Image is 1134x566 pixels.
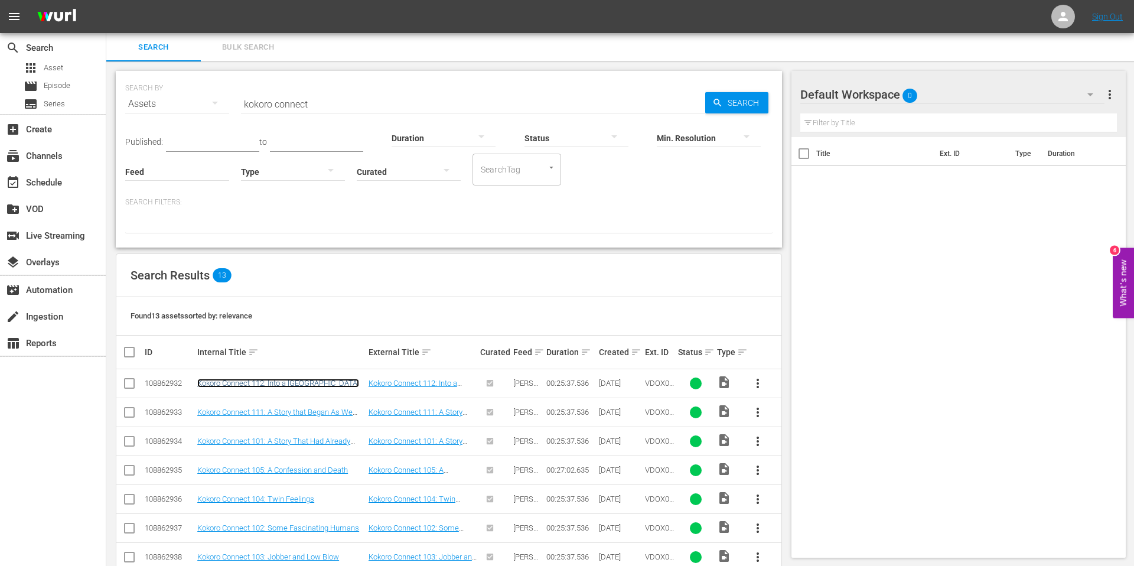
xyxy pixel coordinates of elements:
[259,137,267,147] span: to
[599,552,641,561] div: [DATE]
[933,137,1008,170] th: Ext. ID
[645,495,674,521] span: VDOX0000000000030070
[723,92,768,113] span: Search
[369,345,477,359] div: External Title
[6,283,20,297] span: Automation
[145,379,194,388] div: 108862932
[800,78,1104,111] div: Default Workspace
[744,456,772,484] button: more_vert
[213,268,232,282] span: 13
[113,41,194,54] span: Search
[737,347,748,357] span: sort
[751,550,765,564] span: more_vert
[599,379,641,388] div: [DATE]
[6,310,20,324] span: Ingestion
[645,523,674,550] span: VDOX0000000000030339
[208,41,288,54] span: Bulk Search
[369,379,462,396] a: Kokoro Connect 112: Into a [GEOGRAPHIC_DATA]
[125,197,773,207] p: Search Filters:
[645,379,674,405] span: VDOX0000000000029111
[631,347,641,357] span: sort
[6,336,20,350] span: Reports
[513,437,539,463] span: [PERSON_NAME] Feed
[717,433,731,447] span: Video
[645,347,674,357] div: Ext. ID
[717,520,731,534] span: Video
[369,495,460,512] a: Kokoro Connect 104: Twin Feelings
[1041,137,1112,170] th: Duration
[480,347,510,357] div: Curated
[197,523,359,532] a: Kokoro Connect 102: Some Fascinating Humans
[1092,12,1123,21] a: Sign Out
[125,137,163,147] span: Published:
[599,408,641,417] div: [DATE]
[1103,80,1117,109] button: more_vert
[645,408,674,434] span: VDOX0000000000029112
[717,491,731,505] span: Video
[717,404,731,418] span: Video
[145,408,194,417] div: 108862933
[546,552,595,561] div: 00:25:37.536
[131,311,252,320] span: Found 13 assets sorted by: relevance
[704,347,715,357] span: sort
[197,495,314,503] a: Kokoro Connect 104: Twin Feelings
[44,98,65,110] span: Series
[44,80,70,92] span: Episode
[145,552,194,561] div: 108862938
[145,347,194,357] div: ID
[717,345,740,359] div: Type
[816,137,933,170] th: Title
[645,437,674,463] span: VDOX0000000000029367
[751,463,765,477] span: more_vert
[599,437,641,445] div: [DATE]
[513,408,539,434] span: [PERSON_NAME] Feed
[513,379,539,405] span: [PERSON_NAME] Feed
[369,466,448,483] a: Kokoro Connect 105: A Confession and Death
[546,523,595,532] div: 00:25:37.536
[24,97,38,111] span: Series
[6,229,20,243] span: Live Streaming
[546,466,595,474] div: 00:27:02.635
[145,437,194,445] div: 108862934
[513,345,543,359] div: Feed
[744,514,772,542] button: more_vert
[1103,87,1117,102] span: more_vert
[369,408,467,425] a: Kokoro Connect 111: A Story that Began As We Realized It
[581,347,591,357] span: sort
[6,41,20,55] span: Search
[751,376,765,391] span: more_vert
[131,268,210,282] span: Search Results
[513,523,539,550] span: [PERSON_NAME] Feed
[599,466,641,474] div: [DATE]
[546,162,557,173] button: Open
[546,379,595,388] div: 00:25:37.536
[197,552,339,561] a: Kokoro Connect 103: Jobber and Low Blow
[744,369,772,398] button: more_vert
[197,345,365,359] div: Internal Title
[534,347,545,357] span: sort
[645,466,674,492] span: VDOX0000000000029819
[6,255,20,269] span: Overlays
[599,345,641,359] div: Created
[717,462,731,476] span: Video
[197,466,348,474] a: Kokoro Connect 105: A Confession and Death
[6,122,20,136] span: Create
[369,437,472,463] a: Kokoro Connect 101: A Story That Had Already Begun Before Anyone Realized It
[421,347,432,357] span: sort
[705,92,768,113] button: Search
[751,521,765,535] span: more_vert
[24,61,38,75] span: Asset
[751,492,765,506] span: more_vert
[248,347,259,357] span: sort
[744,485,772,513] button: more_vert
[24,79,38,93] span: Episode
[546,495,595,503] div: 00:25:37.536
[145,523,194,532] div: 108862937
[744,398,772,427] button: more_vert
[125,87,229,121] div: Assets
[546,408,595,417] div: 00:25:37.536
[599,523,641,532] div: [DATE]
[513,466,539,492] span: [PERSON_NAME] Feed
[513,495,539,521] span: [PERSON_NAME] Feed
[145,466,194,474] div: 108862935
